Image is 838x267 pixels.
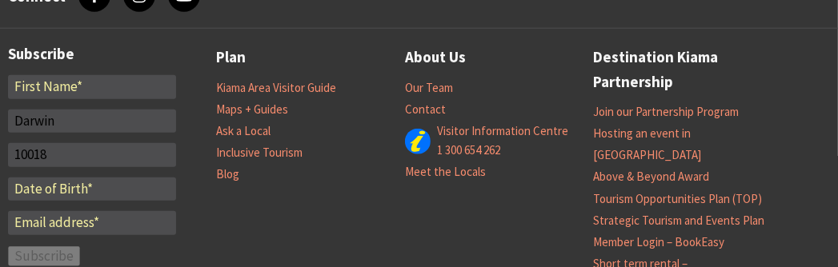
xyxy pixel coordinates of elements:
input: Last Name* [8,110,176,133]
a: About Us [405,45,466,70]
a: Blog [216,166,239,182]
a: Contact [405,102,446,118]
a: Plan [216,45,246,70]
a: Kiama Area Visitor Guide [216,80,336,96]
a: Tourism Opportunities Plan (TOP) [593,191,762,207]
a: Maps + Guides [216,102,288,118]
input: Postcode* [8,143,176,167]
a: Visitor Information Centre [437,123,568,139]
input: Email address* [8,211,176,235]
a: Join our Partnership Program [593,104,739,120]
a: Ask a Local [216,123,271,139]
a: Hosting an event in [GEOGRAPHIC_DATA] [593,126,701,163]
a: Destination Kiama Partnership [593,45,782,94]
a: Member Login – BookEasy [593,234,724,250]
a: Strategic Tourism and Events Plan [593,213,764,229]
a: Inclusive Tourism [216,145,303,161]
a: Above & Beyond Award [593,169,709,185]
a: 1 300 654 262 [437,142,500,158]
h3: Subscribe [8,45,176,63]
input: Subscribe [8,246,80,267]
a: Meet the Locals [405,164,486,180]
a: Our Team [405,80,453,96]
input: First Name* [8,75,176,99]
input: Date of Birth* [8,177,176,201]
